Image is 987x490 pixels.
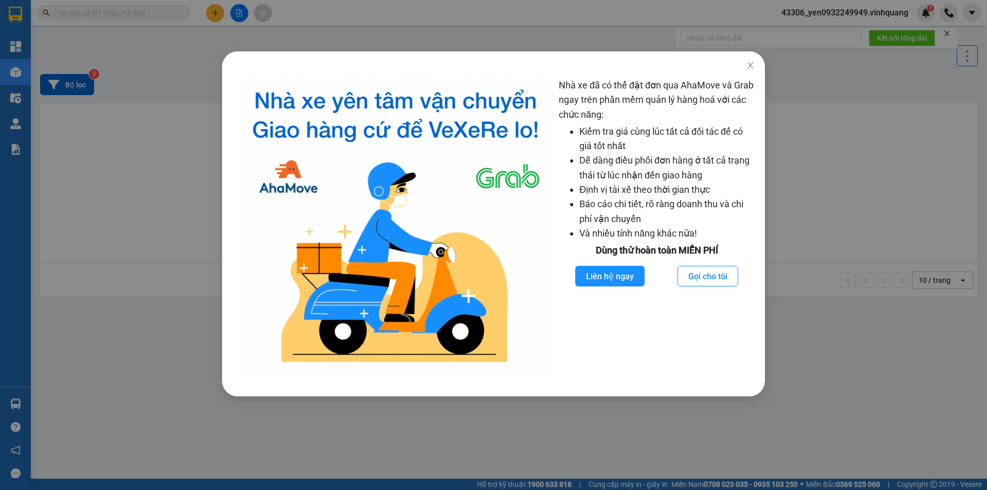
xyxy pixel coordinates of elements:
[586,270,634,283] span: Liên hệ ngay
[579,153,755,183] li: Dễ dàng điều phối đơn hàng ở tất cả trạng thái từ lúc nhận đến giao hàng
[241,78,551,371] img: logo
[678,266,738,286] button: Gọi cho tôi
[746,61,755,69] span: close
[736,51,765,80] button: Close
[559,243,755,258] div: Dùng thử hoàn toàn MIỄN PHÍ
[579,226,755,241] li: Và nhiều tính năng khác nữa!
[579,124,755,154] li: Kiểm tra giá cùng lúc tất cả đối tác để có giá tốt nhất
[579,197,755,226] li: Báo cáo chi tiết, rõ ràng doanh thu và chi phí vận chuyển
[575,266,645,286] button: Liên hệ ngay
[688,270,727,283] span: Gọi cho tôi
[579,183,755,197] li: Định vị tài xế theo thời gian thực
[559,78,755,371] div: Nhà xe đã có thể đặt đơn qua AhaMove và Grab ngay trên phần mềm quản lý hàng hoá với các chức năng:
